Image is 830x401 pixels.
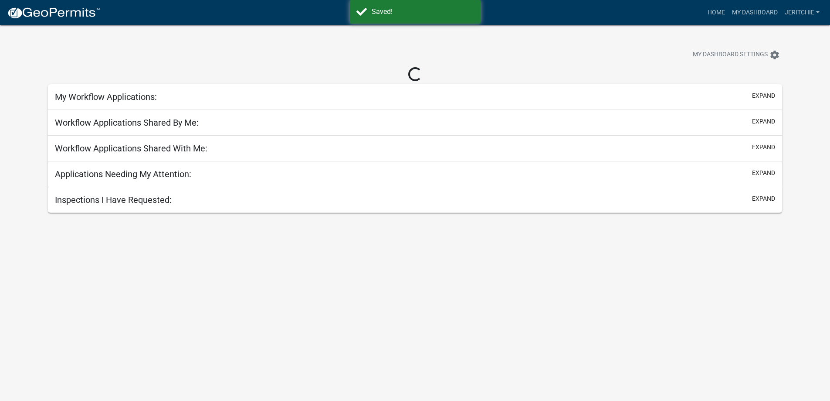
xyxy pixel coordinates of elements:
[781,4,823,21] a: jeritchie
[752,91,775,100] button: expand
[372,7,474,17] div: Saved!
[752,143,775,152] button: expand
[55,169,191,179] h5: Applications Needing My Attention:
[55,195,172,205] h5: Inspections I Have Requested:
[769,50,780,60] i: settings
[728,4,781,21] a: My Dashboard
[55,143,207,154] h5: Workflow Applications Shared With Me:
[55,92,157,102] h5: My Workflow Applications:
[752,168,775,178] button: expand
[693,50,768,60] span: My Dashboard Settings
[686,46,787,63] button: My Dashboard Settingssettings
[704,4,728,21] a: Home
[752,194,775,203] button: expand
[55,117,199,128] h5: Workflow Applications Shared By Me:
[752,117,775,126] button: expand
